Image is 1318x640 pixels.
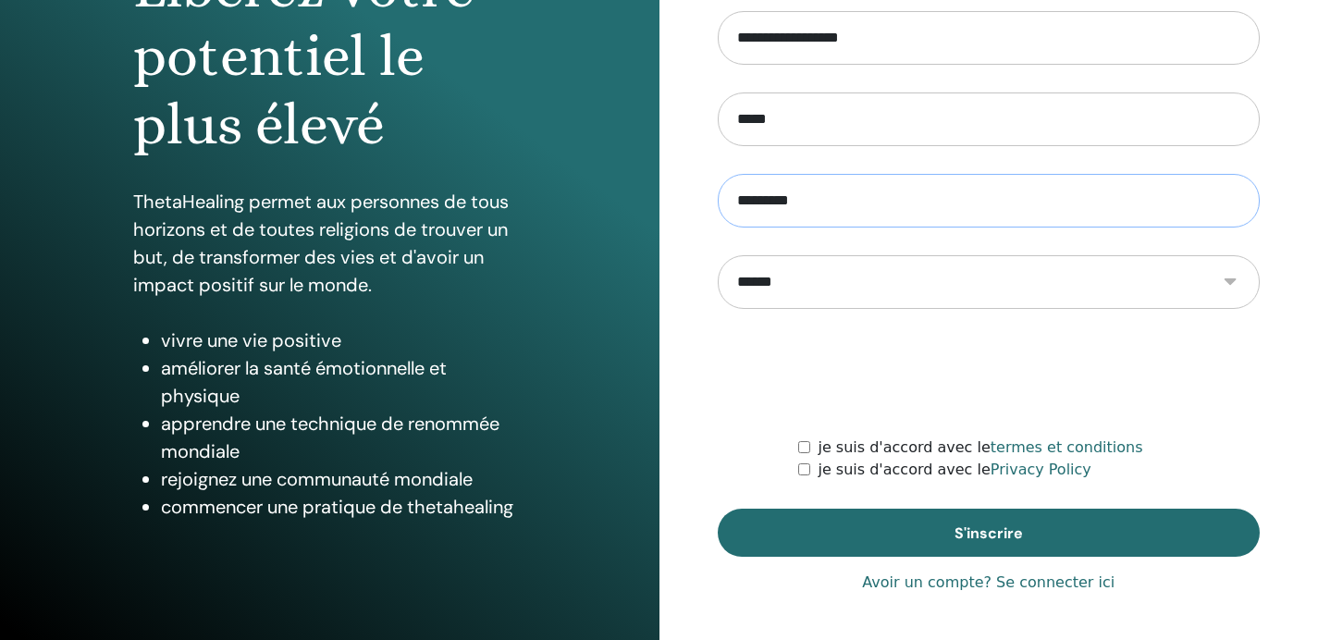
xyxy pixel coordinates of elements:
li: améliorer la santé émotionnelle et physique [161,354,526,410]
a: termes et conditions [991,438,1143,456]
a: Privacy Policy [991,461,1091,478]
a: Avoir un compte? Se connecter ici [862,572,1115,594]
li: vivre une vie positive [161,326,526,354]
iframe: reCAPTCHA [848,337,1129,409]
label: je suis d'accord avec le [818,437,1142,459]
p: ThetaHealing permet aux personnes de tous horizons et de toutes religions de trouver un but, de t... [133,188,526,299]
span: S'inscrire [955,523,1023,543]
li: apprendre une technique de renommée mondiale [161,410,526,465]
label: je suis d'accord avec le [818,459,1090,481]
li: commencer une pratique de thetahealing [161,493,526,521]
li: rejoignez une communauté mondiale [161,465,526,493]
button: S'inscrire [718,509,1261,557]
